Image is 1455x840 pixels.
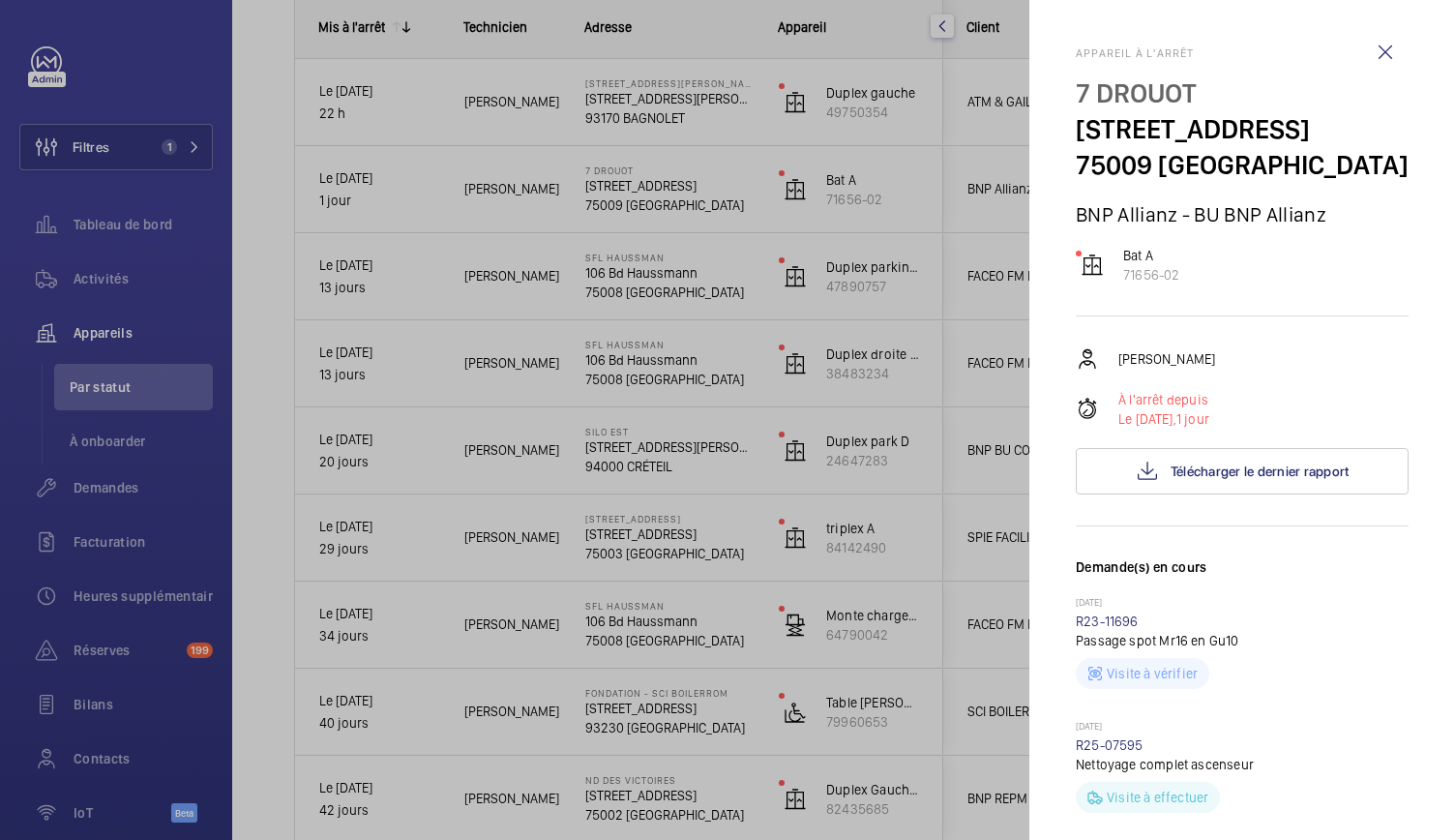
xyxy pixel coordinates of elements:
[1076,596,1409,612] p: [DATE]
[1118,390,1209,409] p: À l'arrêt depuis
[1081,254,1104,277] img: elevator.svg
[1076,720,1409,735] p: [DATE]
[1076,111,1409,147] p: [STREET_ADDRESS]
[1107,788,1208,807] p: Visite à effectuer
[1076,631,1409,650] p: Passage spot Mr16 en Gu10
[1076,755,1409,774] p: Nettoyage complet ascenseur
[1076,557,1409,596] h3: Demande(s) en cours
[1171,464,1350,479] span: Télécharger le dernier rapport
[1076,737,1143,753] a: R25-07595
[1118,411,1176,427] span: Le [DATE],
[1076,46,1409,60] h2: Appareil à l'arrêt
[1076,448,1409,495] button: Télécharger le dernier rapport
[1076,147,1409,183] p: 75009 [GEOGRAPHIC_DATA]
[1076,614,1139,629] a: R23-11696
[1123,265,1179,285] p: 71656-02
[1123,246,1179,265] p: Bat A
[1107,664,1198,683] p: Visite à vérifier
[1076,75,1409,111] p: 7 DROUOT
[1118,349,1215,369] p: [PERSON_NAME]
[1076,202,1409,226] p: BNP Allianz - BU BNP Allianz
[1118,409,1209,429] p: 1 jour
